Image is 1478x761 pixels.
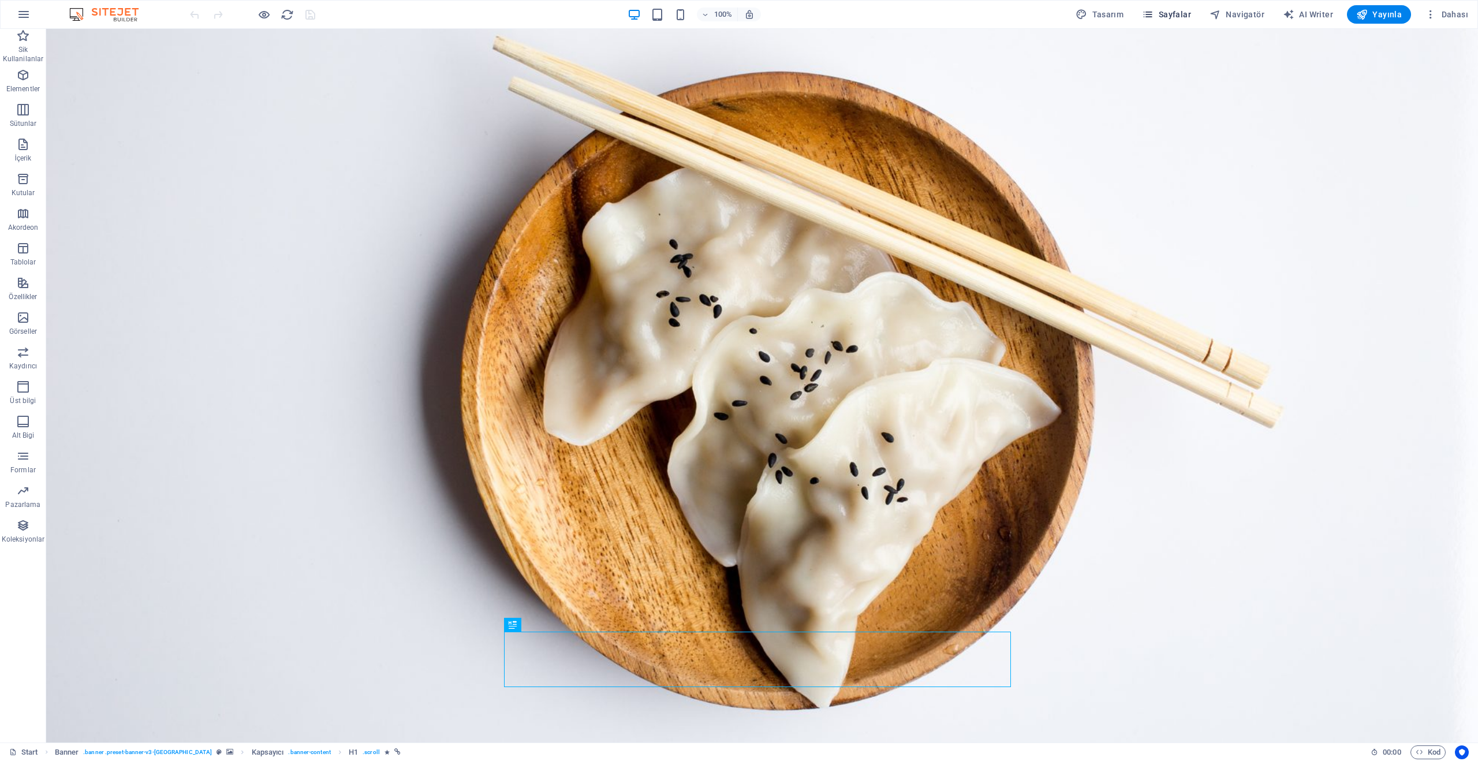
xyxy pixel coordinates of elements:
[10,119,37,128] p: Sütunlar
[1071,5,1128,24] button: Tasarım
[1205,5,1269,24] button: Navigatör
[1347,5,1411,24] button: Yayınla
[10,258,36,267] p: Tablolar
[1076,9,1124,20] span: Tasarım
[349,745,358,759] span: Seçmek için tıkla. Düzenlemek için çift tıkla
[257,8,271,21] button: Ön izleme modundan çıkıp düzenlemeye devam etmek için buraya tıklayın
[10,396,36,405] p: Üst bilgi
[10,465,36,475] p: Formlar
[14,154,31,163] p: İçerik
[9,327,37,336] p: Görseller
[66,8,153,21] img: Editor Logo
[1278,5,1338,24] button: AI Writer
[1455,745,1469,759] button: Usercentrics
[394,749,401,755] i: Bu element bağlantılı
[55,745,401,759] nav: breadcrumb
[1210,9,1264,20] span: Navigatör
[280,8,294,21] button: reload
[697,8,738,21] button: 100%
[1371,745,1401,759] h6: Oturum süresi
[12,431,35,440] p: Alt Bigi
[12,188,35,197] p: Kutular
[9,361,37,371] p: Kaydırıcı
[83,745,212,759] span: . banner .preset-banner-v3-[GEOGRAPHIC_DATA]
[1410,745,1446,759] button: Kod
[1137,5,1196,24] button: Sayfalar
[1071,5,1128,24] div: Tasarım (Ctrl+Alt+Y)
[1142,9,1191,20] span: Sayfalar
[1420,5,1473,24] button: Dahası
[5,500,40,509] p: Pazarlama
[8,223,39,232] p: Akordeon
[288,745,330,759] span: . banner-content
[1383,745,1401,759] span: 00 00
[1416,745,1440,759] span: Kod
[226,749,233,755] i: Bu element, arka plan içeriyor
[1391,748,1393,756] span: :
[2,535,44,544] p: Koleksiyonlar
[55,745,79,759] span: Seçmek için tıkla. Düzenlemek için çift tıkla
[1356,9,1402,20] span: Yayınla
[9,745,38,759] a: Seçimi iptal etmek için tıkla. Sayfaları açmak için çift tıkla
[6,84,40,94] p: Elementler
[217,749,222,755] i: Bu element, özelleştirilebilir bir ön ayar
[714,8,733,21] h6: 100%
[9,292,37,301] p: Özellikler
[744,9,755,20] i: Yeniden boyutlandırmada yakınlaştırma düzeyini seçilen cihaza uyacak şekilde otomatik olarak ayarla.
[1283,9,1333,20] span: AI Writer
[385,749,390,755] i: Element bir animasyon içeriyor
[281,8,294,21] i: Sayfayı yeniden yükleyin
[252,745,284,759] span: Seçmek için tıkla. Düzenlemek için çift tıkla
[1425,9,1468,20] span: Dahası
[363,745,380,759] span: . scroll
